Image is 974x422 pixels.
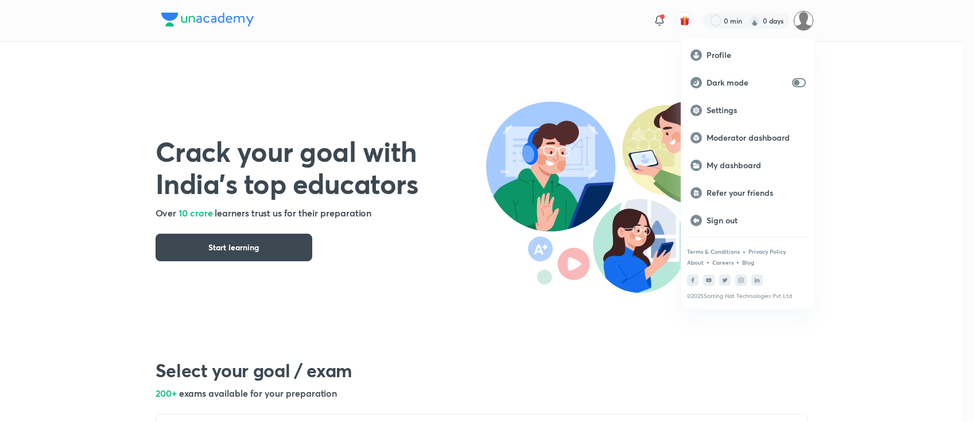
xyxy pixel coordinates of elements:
[742,259,754,266] a: Blog
[681,96,815,124] a: Settings
[707,188,806,198] p: Refer your friends
[707,105,806,115] p: Settings
[707,133,806,143] p: Moderator dashboard
[687,259,704,266] a: About
[748,248,786,255] a: Privacy Policy
[687,293,809,300] p: © 2025 Sorting Hat Technologies Pvt Ltd
[681,152,815,179] a: My dashboard
[687,248,740,255] a: Terms & Conditions
[707,50,806,60] p: Profile
[681,41,815,69] a: Profile
[681,124,815,152] a: Moderator dashboard
[712,259,734,266] a: Careers
[707,160,806,171] p: My dashboard
[707,215,806,226] p: Sign out
[742,246,746,257] div: •
[707,78,787,88] p: Dark mode
[736,257,740,267] div: •
[681,179,815,207] a: Refer your friends
[706,257,710,267] div: •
